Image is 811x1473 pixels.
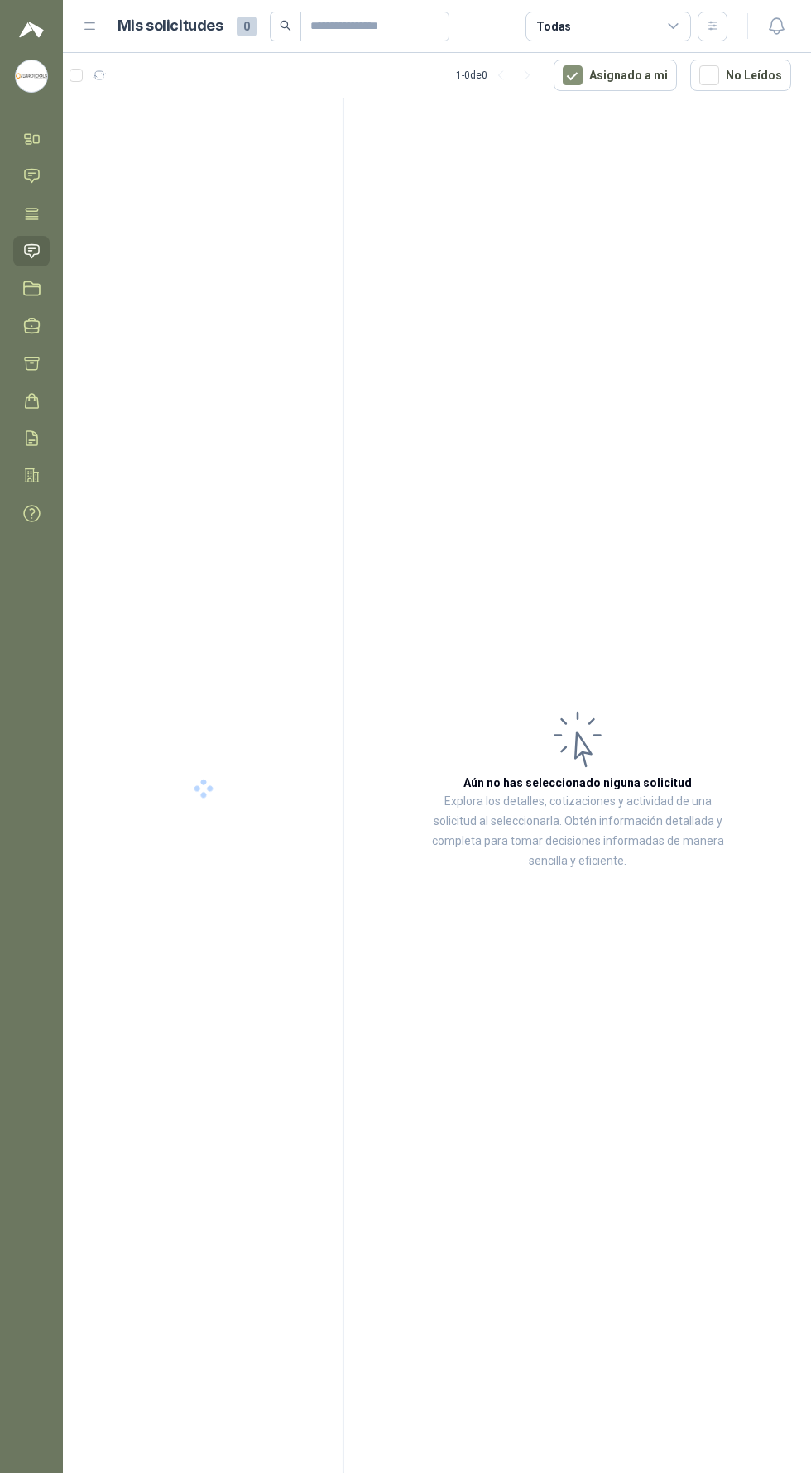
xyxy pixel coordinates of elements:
img: Logo peakr [19,20,44,40]
img: Company Logo [16,60,47,92]
h1: Mis solicitudes [118,14,223,38]
button: No Leídos [690,60,791,91]
h3: Aún no has seleccionado niguna solicitud [463,774,692,792]
p: Explora los detalles, cotizaciones y actividad de una solicitud al seleccionarla. Obtén informaci... [427,792,728,871]
span: 0 [237,17,257,36]
button: Asignado a mi [554,60,677,91]
div: Todas [536,17,571,36]
div: 1 - 0 de 0 [456,62,540,89]
span: search [280,20,291,31]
